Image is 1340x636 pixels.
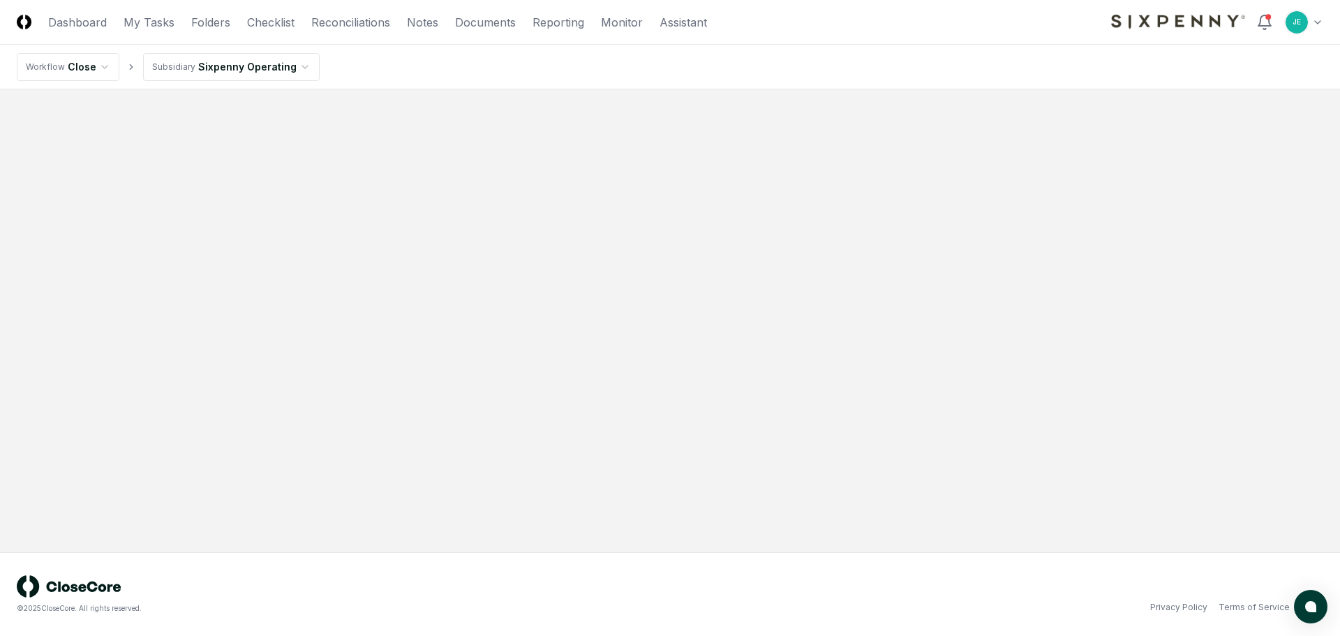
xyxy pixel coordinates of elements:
img: logo [17,575,121,598]
a: Terms of Service [1219,601,1290,614]
button: atlas-launcher [1294,590,1327,623]
a: My Tasks [124,14,174,31]
a: Documents [455,14,516,31]
nav: breadcrumb [17,53,320,81]
a: Reconciliations [311,14,390,31]
span: JE [1293,17,1301,27]
a: Monitor [601,14,643,31]
a: Folders [191,14,230,31]
a: Notes [407,14,438,31]
div: Subsidiary [152,61,195,73]
a: Checklist [247,14,295,31]
a: Dashboard [48,14,107,31]
img: Logo [17,15,31,29]
div: © 2025 CloseCore. All rights reserved. [17,603,670,614]
a: Privacy Policy [1150,601,1207,614]
button: JE [1284,10,1309,35]
img: Sixpenny logo [1111,15,1245,29]
a: Assistant [660,14,707,31]
a: Reporting [533,14,584,31]
div: Workflow [26,61,65,73]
